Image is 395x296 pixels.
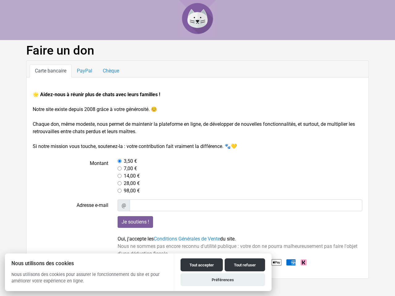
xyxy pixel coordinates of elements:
[98,64,124,77] a: Chèque
[181,258,223,271] button: Tout accepter
[225,258,265,271] button: Tout refuser
[28,158,113,195] label: Montant
[124,165,137,172] label: 7,00 €
[124,158,137,165] label: 3,50 €
[124,187,140,195] label: 98,00 €
[118,216,153,228] input: Je soutiens !
[181,273,265,286] button: Préférences
[272,257,281,267] img: Apple Pay
[26,43,369,58] h1: Faire un don
[118,236,236,242] span: Oui, j'accepte les du site.
[5,271,174,289] p: Nous utilisons des cookies pour assurer le fonctionnement du site et pour améliorer votre expérie...
[33,92,160,97] strong: 🌟 Aidez-nous à réunir plus de chats avec leurs familles !
[33,91,362,267] form: Notre site existe depuis 2008 grâce à votre générosité. ☺️ Chaque don, même modeste, nous permet ...
[286,259,296,265] img: American Express
[154,236,220,242] a: Conditions Générales de Vente
[124,172,140,180] label: 14,00 €
[72,64,98,77] a: PayPal
[28,199,113,211] label: Adresse e-mail
[30,64,72,77] a: Carte bancaire
[118,243,357,257] span: Nous ne sommes pas encore reconnu d'utilité publique : votre don ne pourra malheureusement pas fa...
[301,259,307,265] img: Klarna
[118,199,130,211] span: @
[5,261,174,266] h2: Nous utilisons des cookies
[124,180,140,187] label: 28,00 €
